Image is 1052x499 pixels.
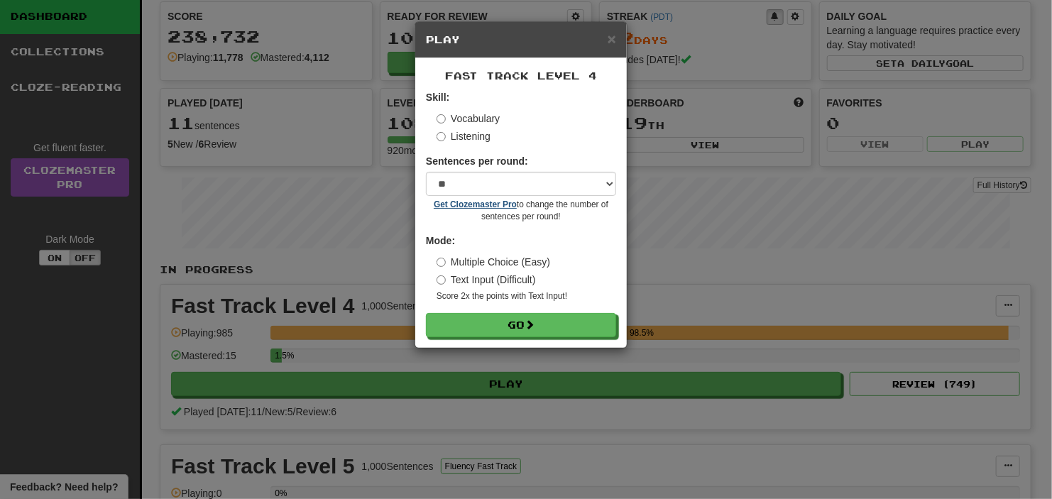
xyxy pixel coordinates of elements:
input: Text Input (Difficult) [437,275,446,285]
span: × [608,31,616,47]
button: Close [608,31,616,46]
span: Fast Track Level 4 [445,70,597,82]
small: Score 2x the points with Text Input ! [437,290,616,302]
label: Text Input (Difficult) [437,273,536,287]
input: Vocabulary [437,114,446,124]
label: Sentences per round: [426,154,528,168]
label: Listening [437,129,491,143]
label: Vocabulary [437,111,500,126]
strong: Skill: [426,92,449,103]
input: Listening [437,132,446,141]
small: to change the number of sentences per round! [426,199,616,223]
label: Multiple Choice (Easy) [437,255,550,269]
a: Get Clozemaster Pro [434,199,517,209]
input: Multiple Choice (Easy) [437,258,446,267]
h5: Play [426,33,616,47]
button: Go [426,313,616,337]
strong: Mode: [426,235,455,246]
